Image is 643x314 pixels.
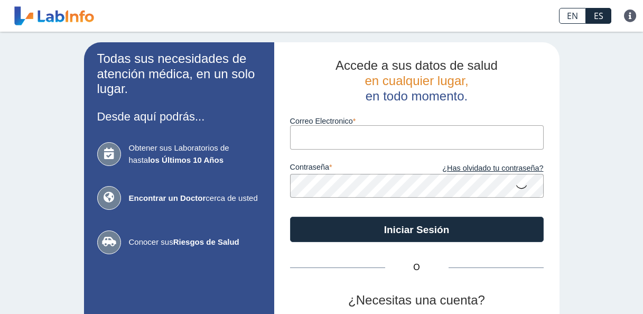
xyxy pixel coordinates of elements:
[366,89,468,103] span: en todo momento.
[129,193,206,202] b: Encontrar un Doctor
[385,261,449,274] span: O
[559,8,586,24] a: EN
[290,293,544,308] h2: ¿Necesitas una cuenta?
[586,8,611,24] a: ES
[97,110,261,123] h3: Desde aquí podrás...
[336,58,498,72] span: Accede a sus datos de salud
[173,237,239,246] b: Riesgos de Salud
[290,217,544,242] button: Iniciar Sesión
[129,192,261,205] span: cerca de usted
[129,236,261,248] span: Conocer sus
[290,117,544,125] label: Correo Electronico
[97,51,261,97] h2: Todas sus necesidades de atención médica, en un solo lugar.
[290,163,417,174] label: contraseña
[417,163,544,174] a: ¿Has olvidado tu contraseña?
[148,155,223,164] b: los Últimos 10 Años
[365,73,468,88] span: en cualquier lugar,
[129,142,261,166] span: Obtener sus Laboratorios de hasta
